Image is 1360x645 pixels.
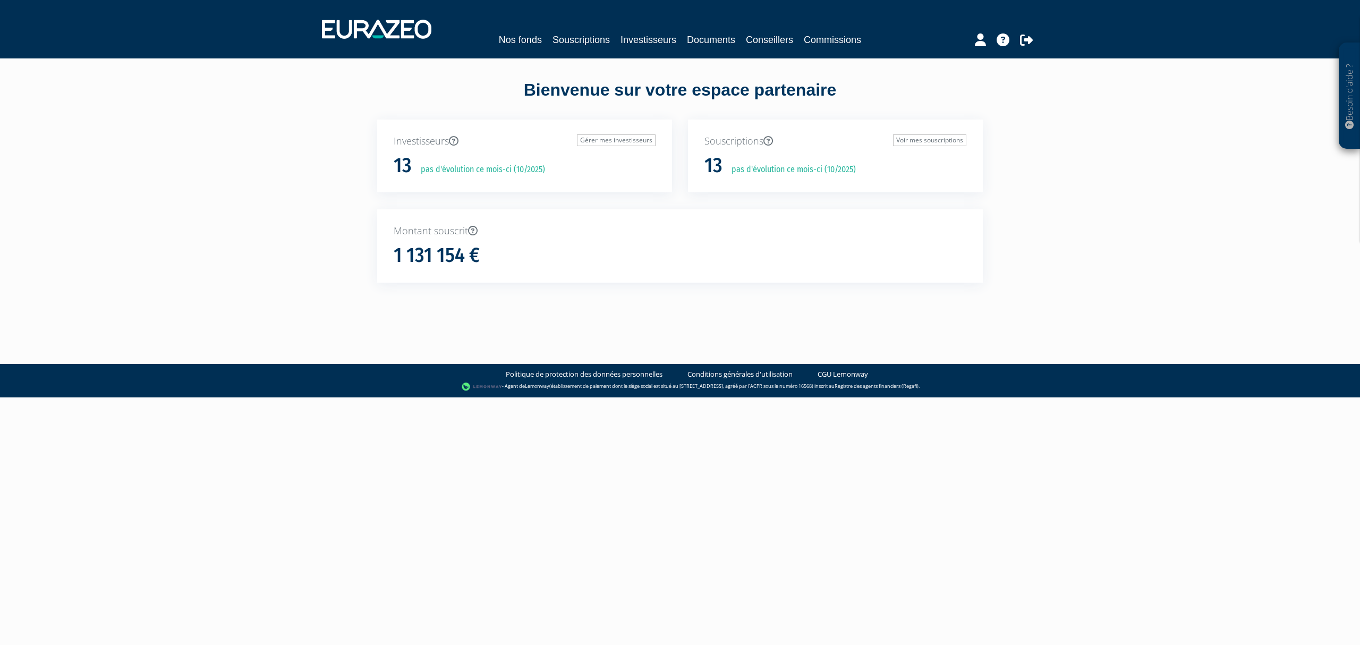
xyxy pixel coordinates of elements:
[804,32,861,47] a: Commissions
[746,32,793,47] a: Conseillers
[322,20,431,39] img: 1732889491-logotype_eurazeo_blanc_rvb.png
[704,155,722,177] h1: 13
[1344,48,1356,144] p: Besoin d'aide ?
[394,224,966,238] p: Montant souscrit
[462,381,503,392] img: logo-lemonway.png
[394,155,412,177] h1: 13
[835,383,919,389] a: Registre des agents financiers (Regafi)
[724,164,856,176] p: pas d'évolution ce mois-ci (10/2025)
[687,369,793,379] a: Conditions générales d'utilisation
[687,32,735,47] a: Documents
[506,369,662,379] a: Politique de protection des données personnelles
[499,32,542,47] a: Nos fonds
[413,164,545,176] p: pas d'évolution ce mois-ci (10/2025)
[11,381,1349,392] div: - Agent de (établissement de paiement dont le siège social est situé au [STREET_ADDRESS], agréé p...
[394,134,656,148] p: Investisseurs
[525,383,549,389] a: Lemonway
[369,78,991,120] div: Bienvenue sur votre espace partenaire
[893,134,966,146] a: Voir mes souscriptions
[394,244,480,267] h1: 1 131 154 €
[620,32,676,47] a: Investisseurs
[577,134,656,146] a: Gérer mes investisseurs
[552,32,610,47] a: Souscriptions
[818,369,868,379] a: CGU Lemonway
[704,134,966,148] p: Souscriptions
